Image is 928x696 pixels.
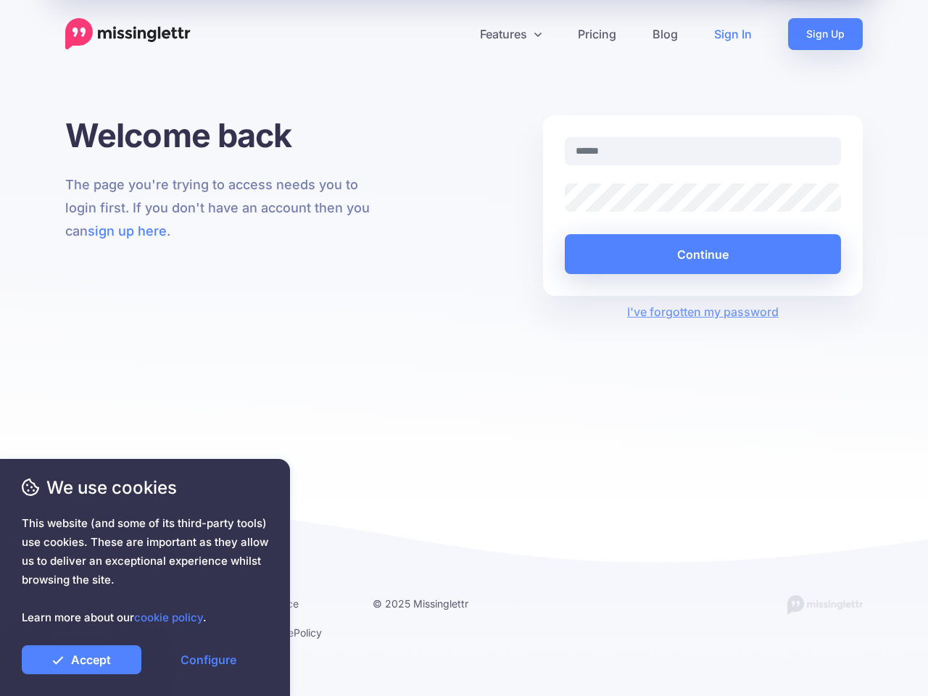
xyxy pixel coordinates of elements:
[88,223,167,239] a: sign up here
[565,234,841,274] button: Continue
[149,645,268,674] a: Configure
[373,594,505,613] li: © 2025 Missinglettr
[560,18,634,50] a: Pricing
[462,18,560,50] a: Features
[65,173,385,243] p: The page you're trying to access needs you to login first. If you don't have an account then you ...
[22,645,141,674] a: Accept
[22,514,268,627] span: This website (and some of its third-party tools) use cookies. These are important as they allow u...
[696,18,770,50] a: Sign In
[788,18,863,50] a: Sign Up
[634,18,696,50] a: Blog
[627,304,779,319] a: I've forgotten my password
[65,115,385,155] h1: Welcome back
[22,475,268,500] span: We use cookies
[134,610,203,624] a: cookie policy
